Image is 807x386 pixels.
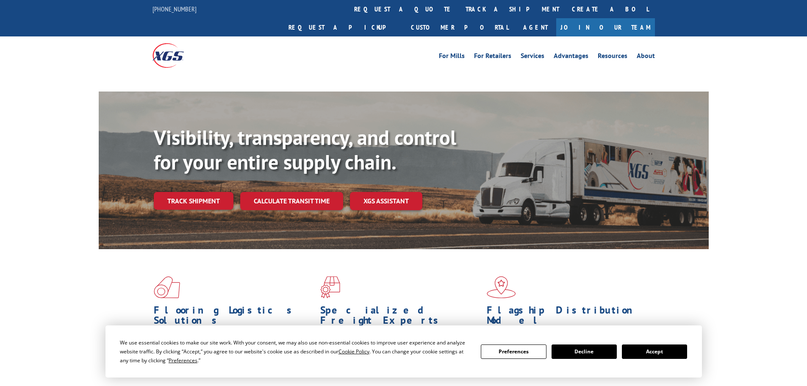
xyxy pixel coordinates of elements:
[120,338,471,365] div: We use essential cookies to make our site work. With your consent, we may also use non-essential ...
[350,192,422,210] a: XGS ASSISTANT
[153,5,197,13] a: [PHONE_NUMBER]
[282,18,405,36] a: Request a pickup
[554,53,588,62] a: Advantages
[405,18,515,36] a: Customer Portal
[154,305,314,330] h1: Flooring Logistics Solutions
[439,53,465,62] a: For Mills
[154,192,233,210] a: Track shipment
[240,192,343,210] a: Calculate transit time
[487,276,516,298] img: xgs-icon-flagship-distribution-model-red
[637,53,655,62] a: About
[552,344,617,359] button: Decline
[320,276,340,298] img: xgs-icon-focused-on-flooring-red
[320,305,480,330] h1: Specialized Freight Experts
[481,344,546,359] button: Preferences
[556,18,655,36] a: Join Our Team
[105,325,702,378] div: Cookie Consent Prompt
[487,305,647,330] h1: Flagship Distribution Model
[154,124,456,175] b: Visibility, transparency, and control for your entire supply chain.
[515,18,556,36] a: Agent
[154,276,180,298] img: xgs-icon-total-supply-chain-intelligence-red
[622,344,687,359] button: Accept
[338,348,369,355] span: Cookie Policy
[474,53,511,62] a: For Retailers
[598,53,627,62] a: Resources
[169,357,197,364] span: Preferences
[521,53,544,62] a: Services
